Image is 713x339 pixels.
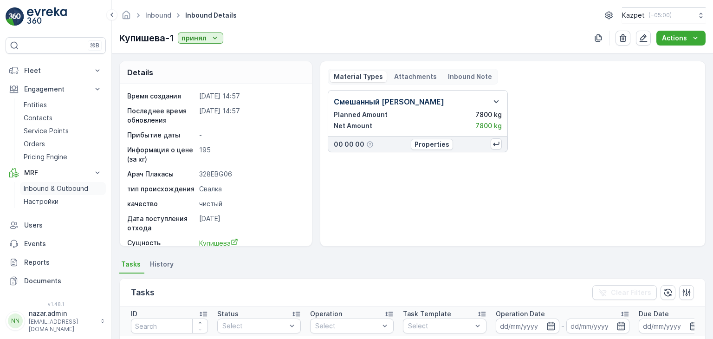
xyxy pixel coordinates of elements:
a: Inbound & Outbound [20,182,106,195]
p: Properties [415,140,449,149]
p: Net Amount [334,121,372,130]
p: Inbound Note [448,72,492,81]
p: Pricing Engine [24,152,67,162]
p: ( +05:00 ) [648,12,672,19]
p: Entities [24,100,47,110]
a: Events [6,235,106,253]
p: тип происхождения [127,184,195,194]
button: MRF [6,163,106,182]
button: Fleet [6,61,106,80]
p: Documents [24,276,102,286]
a: Купишева [199,238,302,248]
p: 195 [199,145,302,164]
a: Users [6,216,106,235]
p: Status [217,309,239,319]
p: Inbound & Outbound [24,184,88,193]
button: Actions [656,31,706,46]
input: dd/mm/yyyy [639,319,702,333]
span: Tasks [121,260,141,269]
p: Details [127,67,153,78]
a: Contacts [20,111,106,124]
a: Orders [20,137,106,150]
p: Contacts [24,113,52,123]
p: Events [24,239,102,248]
button: NNnazar.admin[EMAIL_ADDRESS][DOMAIN_NAME] [6,309,106,333]
p: Kazpet [622,11,645,20]
p: 328EBG06 [199,169,302,179]
p: качество [127,199,195,209]
span: v 1.48.1 [6,301,106,307]
img: logo [6,7,24,26]
p: Task Template [403,309,451,319]
a: Inbound [145,11,171,19]
p: Users [24,221,102,230]
p: Attachments [394,72,437,81]
p: Информация о цене (за кг) [127,145,195,164]
p: Арач Плакасы [127,169,195,179]
p: Прибытие даты [127,130,195,140]
p: Дата поступления отхода [127,214,195,233]
p: 00 00 00 [334,140,364,149]
input: dd/mm/yyyy [496,319,559,333]
p: Select [222,321,286,331]
p: Service Points [24,126,69,136]
p: ID [131,309,137,319]
button: Engagement [6,80,106,98]
input: Search [131,319,208,333]
p: Свалка [199,184,302,194]
p: Orders [24,139,45,149]
p: MRF [24,168,87,177]
p: Operation [310,309,342,319]
button: Properties [411,139,453,150]
p: Tasks [131,286,155,299]
a: Настройки [20,195,106,208]
div: NN [8,313,23,328]
p: nazar.admin [29,309,96,318]
p: [DATE] 14:57 [199,106,302,125]
span: Inbound Details [183,11,239,20]
p: Последнее время обновления [127,106,195,125]
p: Clear Filters [611,288,651,297]
a: Homepage [121,13,131,21]
span: History [150,260,174,269]
p: [DATE] [199,214,302,233]
button: Kazpet(+05:00) [622,7,706,23]
p: [DATE] 14:57 [199,91,302,101]
p: Fleet [24,66,87,75]
a: Entities [20,98,106,111]
p: Смешанный [PERSON_NAME] [334,96,444,107]
p: Сущность [127,238,195,248]
p: - [199,130,302,140]
p: принял [181,33,207,43]
p: Operation Date [496,309,545,319]
a: Pricing Engine [20,150,106,163]
input: dd/mm/yyyy [566,319,630,333]
button: Clear Filters [592,285,657,300]
p: Купишева-1 [119,31,174,45]
p: Время создания [127,91,195,101]
p: Due Date [639,309,669,319]
p: Planned Amount [334,110,388,119]
img: logo_light-DOdMpM7g.png [27,7,67,26]
p: Engagement [24,85,87,94]
p: Настройки [24,197,58,206]
a: Documents [6,272,106,290]
p: чистый [199,199,302,209]
a: Reports [6,253,106,272]
div: Help Tooltip Icon [366,141,374,148]
p: 7800 kg [475,121,502,130]
p: Actions [662,33,687,43]
p: Select [408,321,472,331]
p: [EMAIL_ADDRESS][DOMAIN_NAME] [29,318,96,333]
button: принял [178,33,223,44]
p: Select [315,321,379,331]
p: ⌘B [90,42,99,49]
p: Material Types [334,72,383,81]
p: - [561,320,564,332]
p: 7800 kg [475,110,502,119]
a: Service Points [20,124,106,137]
span: Купишева [199,239,238,247]
p: Reports [24,258,102,267]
